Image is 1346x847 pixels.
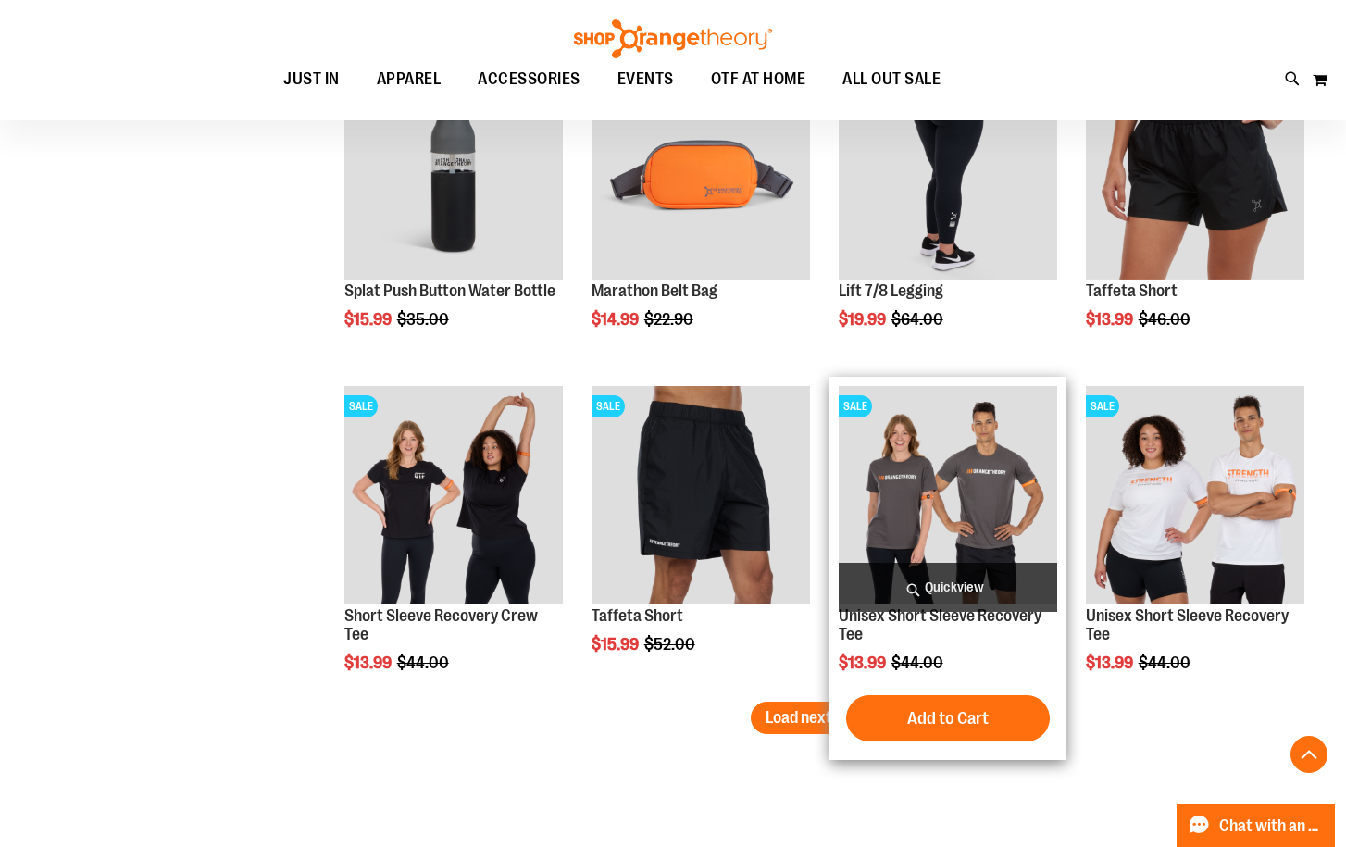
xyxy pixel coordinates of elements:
[283,58,340,100] span: JUST IN
[751,702,889,734] button: Load next items
[1077,52,1314,376] div: product
[644,635,698,654] span: $52.00
[592,395,625,417] span: SALE
[839,61,1057,280] img: 2024 October Lift 7/8 Legging
[839,606,1041,643] a: Unisex Short Sleeve Recovery Tee
[377,58,442,100] span: APPAREL
[1086,61,1304,282] a: Main Image of Taffeta ShortSALE
[592,61,810,282] a: Marathon Belt BagSALE
[891,310,946,329] span: $64.00
[711,58,806,100] span: OTF AT HOME
[344,310,394,329] span: $15.99
[644,310,696,329] span: $22.90
[1077,377,1314,719] div: product
[582,52,819,376] div: product
[839,654,889,672] span: $13.99
[1086,281,1178,300] a: Taffeta Short
[839,386,1057,607] a: Product image for Unisex Short Sleeve Recovery TeeSALE
[839,61,1057,282] a: 2024 October Lift 7/8 LeggingSALE
[582,377,819,701] div: product
[397,310,452,329] span: $35.00
[1219,817,1324,835] span: Chat with an Expert
[842,58,941,100] span: ALL OUT SALE
[839,281,943,300] a: Lift 7/8 Legging
[592,281,717,300] a: Marathon Belt Bag
[571,19,775,58] img: Shop Orangetheory
[1086,606,1289,643] a: Unisex Short Sleeve Recovery Tee
[1086,310,1136,329] span: $13.99
[592,386,810,607] a: Product image for Taffeta ShortSALE
[1086,386,1304,607] a: Product image for Unisex Short Sleeve Recovery TeeSALE
[1086,395,1119,417] span: SALE
[829,52,1066,376] div: product
[839,386,1057,604] img: Product image for Unisex Short Sleeve Recovery Tee
[907,708,989,729] span: Add to Cart
[1177,804,1336,847] button: Chat with an Expert
[344,386,563,607] a: Product image for Short Sleeve Recovery Crew TeeSALE
[1086,654,1136,672] span: $13.99
[766,708,874,727] span: Load next items
[592,606,683,625] a: Taffeta Short
[397,654,452,672] span: $44.00
[839,563,1057,612] a: Quickview
[344,395,378,417] span: SALE
[344,386,563,604] img: Product image for Short Sleeve Recovery Crew Tee
[335,52,572,376] div: product
[846,695,1050,741] button: Add to Cart
[344,606,538,643] a: Short Sleeve Recovery Crew Tee
[592,310,642,329] span: $14.99
[1086,386,1304,604] img: Product image for Unisex Short Sleeve Recovery Tee
[344,61,563,282] a: Product image for 25oz. Splat Push Button Water Bottle GreySALE
[829,377,1066,760] div: product
[592,61,810,280] img: Marathon Belt Bag
[335,377,572,719] div: product
[617,58,674,100] span: EVENTS
[344,61,563,280] img: Product image for 25oz. Splat Push Button Water Bottle Grey
[344,654,394,672] span: $13.99
[1139,310,1193,329] span: $46.00
[478,58,580,100] span: ACCESSORIES
[344,281,555,300] a: Splat Push Button Water Bottle
[1086,61,1304,280] img: Main Image of Taffeta Short
[1290,736,1327,773] button: Back To Top
[1139,654,1193,672] span: $44.00
[839,395,872,417] span: SALE
[891,654,946,672] span: $44.00
[592,635,642,654] span: $15.99
[839,310,889,329] span: $19.99
[592,386,810,604] img: Product image for Taffeta Short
